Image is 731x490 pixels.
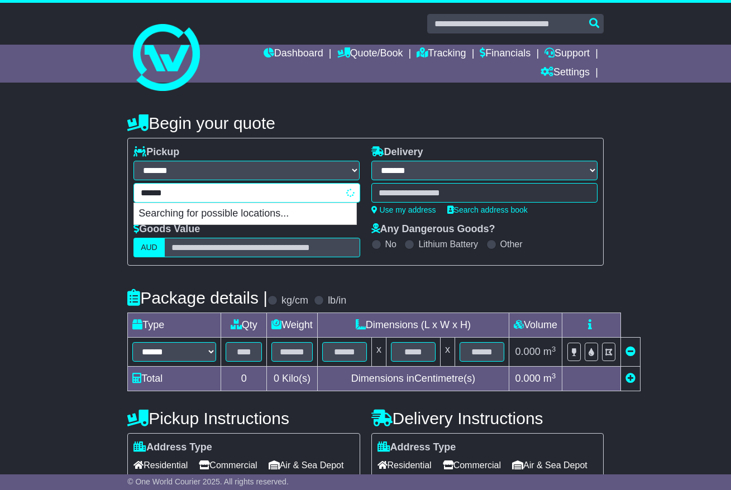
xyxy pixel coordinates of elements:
sup: 3 [552,345,556,353]
span: Residential [378,457,432,474]
label: Pickup [133,146,179,158]
a: Search address book [447,205,528,214]
h4: Package details | [127,289,267,307]
typeahead: Please provide city [133,183,360,203]
a: Remove this item [625,346,636,357]
a: Financials [480,45,531,64]
td: Kilo(s) [267,367,318,391]
td: Volume [509,313,562,338]
td: Dimensions in Centimetre(s) [317,367,509,391]
label: kg/cm [281,295,308,307]
sup: 3 [552,372,556,380]
span: 0.000 [515,373,541,384]
label: Goods Value [133,223,200,236]
span: m [543,373,556,384]
label: Address Type [133,441,212,454]
label: No [385,239,396,249]
label: Lithium Battery [418,239,478,249]
a: Tracking [417,45,466,64]
td: Dimensions (L x W x H) [317,313,509,338]
span: Air & Sea Depot [269,457,344,474]
a: Dashboard [264,45,323,64]
span: m [543,346,556,357]
span: 0.000 [515,346,541,357]
td: 0 [221,367,267,391]
a: Support [544,45,590,64]
h4: Delivery Instructions [371,409,604,427]
a: Quote/Book [337,45,403,64]
a: Use my address [371,205,436,214]
h4: Begin your quote [127,114,604,132]
h4: Pickup Instructions [127,409,360,427]
label: AUD [133,238,165,257]
td: Type [128,313,221,338]
label: Address Type [378,441,456,454]
td: x [371,338,386,367]
span: Commercial [443,457,501,474]
span: Commercial [199,457,257,474]
span: Air & Sea Depot [512,457,587,474]
span: Residential [133,457,188,474]
label: Delivery [371,146,423,158]
label: Other [500,239,523,249]
span: 0 [274,373,279,384]
p: Searching for possible locations... [134,203,356,224]
label: lb/in [328,295,346,307]
td: Weight [267,313,318,338]
td: Qty [221,313,267,338]
a: Settings [541,64,590,83]
label: Any Dangerous Goods? [371,223,495,236]
a: Add new item [625,373,636,384]
span: © One World Courier 2025. All rights reserved. [127,477,289,486]
td: x [440,338,455,367]
td: Total [128,367,221,391]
